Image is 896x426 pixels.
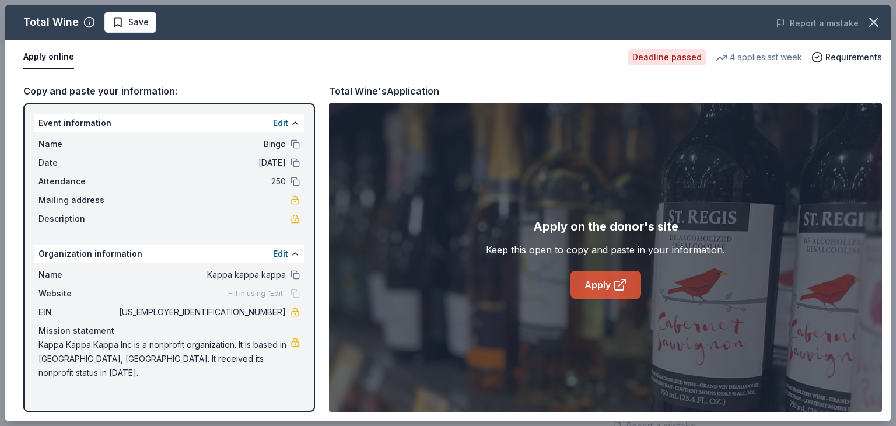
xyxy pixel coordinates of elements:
[104,12,156,33] button: Save
[117,174,286,188] span: 250
[228,289,286,298] span: Fill in using "Edit"
[117,156,286,170] span: [DATE]
[825,50,882,64] span: Requirements
[38,287,117,301] span: Website
[628,49,706,65] div: Deadline passed
[533,217,678,236] div: Apply on the donor's site
[273,247,288,261] button: Edit
[716,50,802,64] div: 4 applies last week
[38,305,117,319] span: EIN
[23,13,79,32] div: Total Wine
[38,174,117,188] span: Attendance
[117,305,286,319] span: [US_EMPLOYER_IDENTIFICATION_NUMBER]
[38,193,117,207] span: Mailing address
[38,137,117,151] span: Name
[38,268,117,282] span: Name
[23,83,315,99] div: Copy and paste your information:
[38,324,300,338] div: Mission statement
[329,83,439,99] div: Total Wine's Application
[776,16,859,30] button: Report a mistake
[34,245,304,263] div: Organization information
[811,50,882,64] button: Requirements
[486,243,725,257] div: Keep this open to copy and paste in your information.
[34,114,304,132] div: Event information
[128,15,149,29] span: Save
[38,338,290,380] span: Kappa Kappa Kappa Inc is a nonprofit organization. It is based in [GEOGRAPHIC_DATA], [GEOGRAPHIC_...
[23,45,74,69] button: Apply online
[570,271,641,299] a: Apply
[273,116,288,130] button: Edit
[38,156,117,170] span: Date
[117,137,286,151] span: Bingo
[38,212,117,226] span: Description
[117,268,286,282] span: Kappa kappa kappa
